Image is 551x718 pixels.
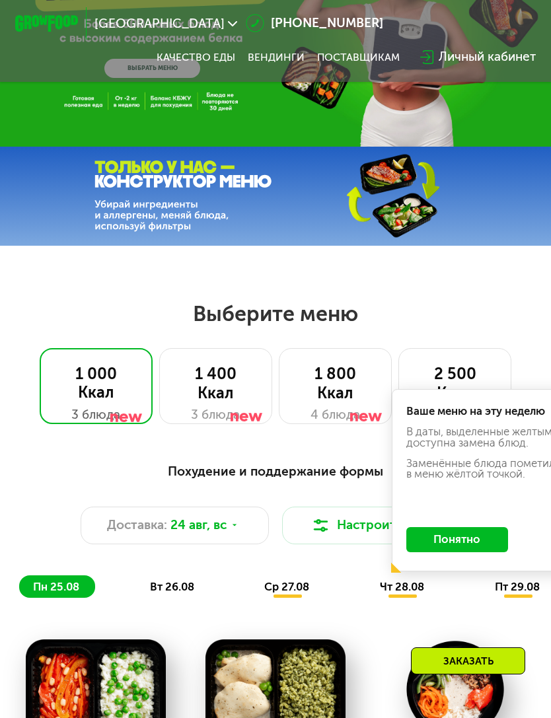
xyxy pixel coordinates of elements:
span: вт 26.08 [150,580,194,593]
div: Похудение и поддержание формы [19,462,533,482]
div: 3 блюда [55,406,136,425]
button: Настроить меню [282,507,471,544]
span: ср 27.08 [264,580,309,593]
span: 24 авг, вс [170,516,227,535]
h2: Выберите меню [50,301,501,327]
a: Вендинги [248,51,305,63]
div: Личный кабинет [439,48,536,67]
a: Качество еды [157,51,235,63]
div: Заказать [411,647,525,674]
div: поставщикам [317,51,400,63]
span: Доставка: [107,516,167,535]
span: пт 29.08 [495,580,540,593]
a: [PHONE_NUMBER] [246,14,383,33]
div: 2 500 Ккал [415,365,496,402]
button: Понятно [406,527,508,552]
div: 1 000 Ккал [55,365,136,402]
div: 3 блюда [176,406,256,425]
span: чт 28.08 [380,580,424,593]
div: 1 400 Ккал [176,365,256,402]
div: 4 блюда [295,406,376,425]
span: [GEOGRAPHIC_DATA] [94,17,225,30]
div: 1 800 Ккал [295,365,376,402]
span: пн 25.08 [33,580,79,593]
